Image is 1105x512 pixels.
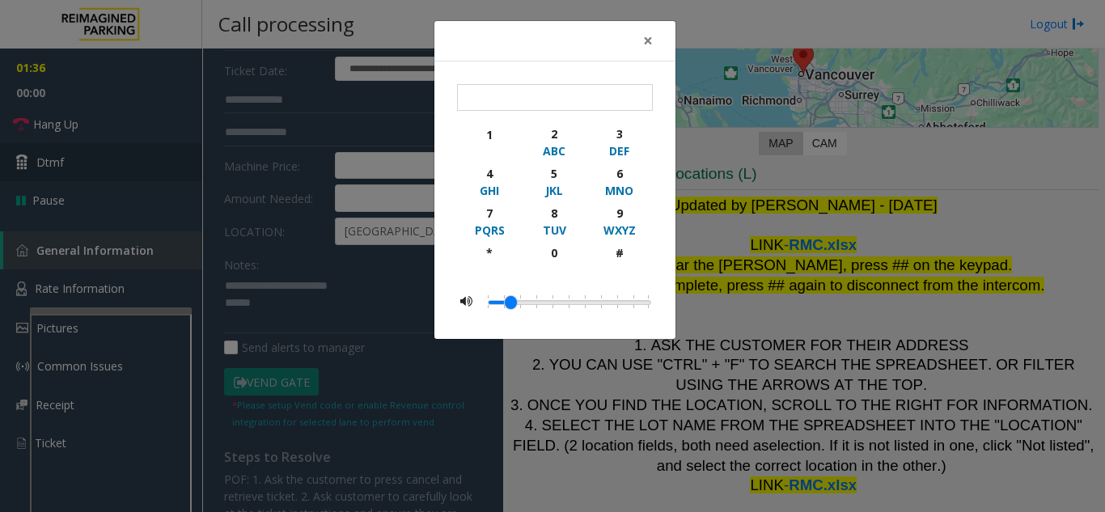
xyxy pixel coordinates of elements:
button: 4GHI [457,162,523,201]
div: # [597,244,641,261]
div: GHI [468,182,512,199]
button: 2ABC [522,122,587,162]
li: 0.2 [544,291,561,312]
button: 7PQRS [457,201,523,241]
li: 0.5 [641,291,649,312]
li: 0 [488,291,496,312]
a: Drag [505,296,517,309]
button: 6MNO [586,162,652,201]
li: 0.15 [528,291,544,312]
div: 7 [468,205,512,222]
li: 0.3 [577,291,593,312]
div: 1 [468,126,512,143]
div: JKL [532,182,577,199]
div: 9 [597,205,641,222]
div: DEF [597,142,641,159]
div: MNO [597,182,641,199]
span: × [643,29,653,52]
div: 8 [532,205,577,222]
button: # [586,241,652,279]
button: 8TUV [522,201,587,241]
li: 0.4 [609,291,625,312]
div: TUV [532,222,577,239]
div: PQRS [468,222,512,239]
li: 0.25 [561,291,577,312]
div: 3 [597,125,641,142]
div: 4 [468,165,512,182]
div: WXYZ [597,222,641,239]
button: Close [632,21,664,61]
div: 0 [532,244,577,261]
button: 9WXYZ [586,201,652,241]
div: 6 [597,165,641,182]
li: 0.35 [593,291,609,312]
button: 1 [457,122,523,162]
li: 0.05 [496,291,512,312]
div: 5 [532,165,577,182]
div: 2 [532,125,577,142]
li: 0.45 [625,291,641,312]
button: 3DEF [586,122,652,162]
button: 5JKL [522,162,587,201]
li: 0.1 [512,291,528,312]
div: ABC [532,142,577,159]
button: 0 [522,241,587,279]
